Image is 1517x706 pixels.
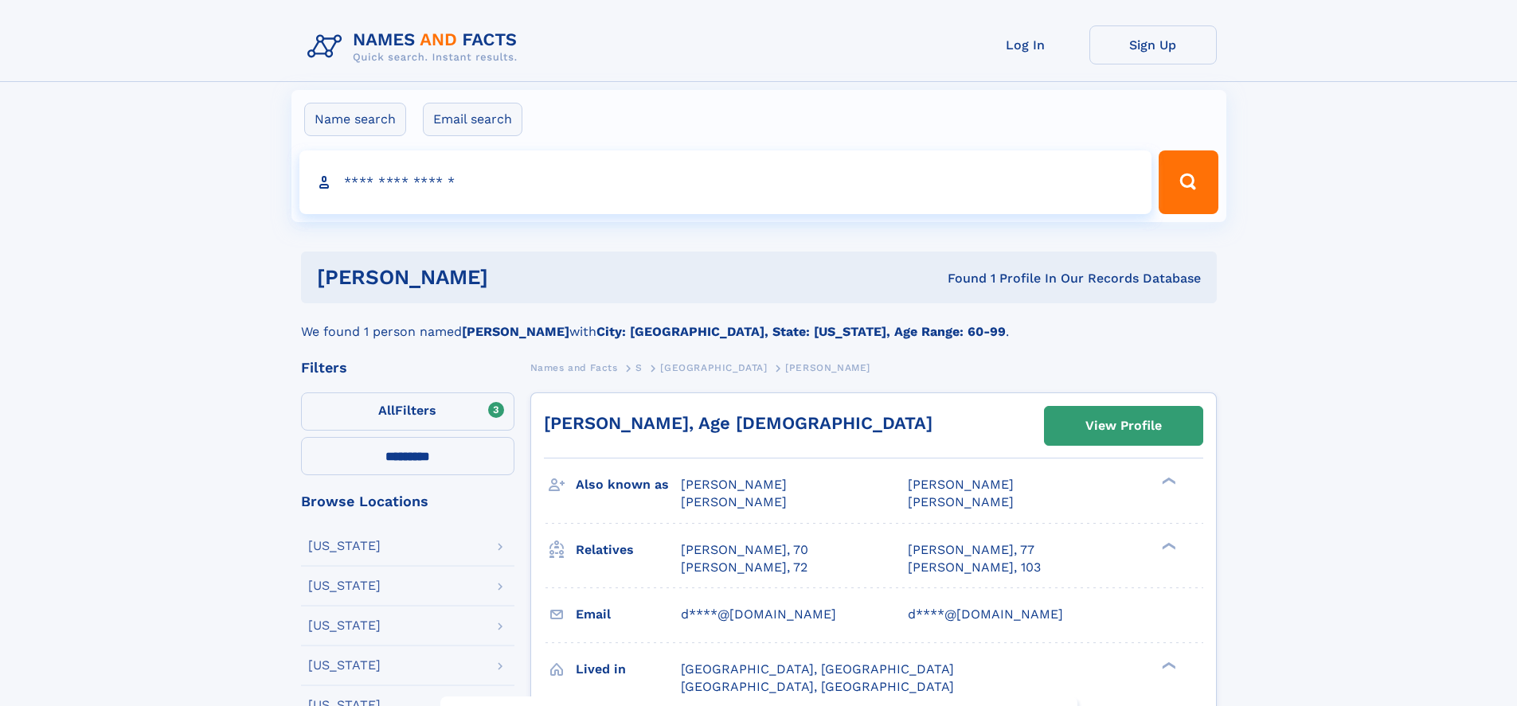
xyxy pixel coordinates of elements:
[299,150,1152,214] input: search input
[660,362,767,373] span: [GEOGRAPHIC_DATA]
[304,103,406,136] label: Name search
[462,324,569,339] b: [PERSON_NAME]
[681,679,954,694] span: [GEOGRAPHIC_DATA], [GEOGRAPHIC_DATA]
[1158,660,1177,670] div: ❯
[681,559,807,576] a: [PERSON_NAME], 72
[301,25,530,68] img: Logo Names and Facts
[576,656,681,683] h3: Lived in
[681,477,787,492] span: [PERSON_NAME]
[681,541,808,559] a: [PERSON_NAME], 70
[576,536,681,564] h3: Relatives
[530,357,618,377] a: Names and Facts
[308,579,381,592] div: [US_STATE]
[681,494,787,509] span: [PERSON_NAME]
[576,471,681,498] h3: Also known as
[576,601,681,628] h3: Email
[308,540,381,552] div: [US_STATE]
[1045,407,1202,445] a: View Profile
[908,541,1034,559] a: [PERSON_NAME], 77
[423,103,522,136] label: Email search
[1089,25,1217,64] a: Sign Up
[681,661,954,677] span: [GEOGRAPHIC_DATA], [GEOGRAPHIC_DATA]
[962,25,1089,64] a: Log In
[660,357,767,377] a: [GEOGRAPHIC_DATA]
[301,494,514,509] div: Browse Locations
[596,324,1006,339] b: City: [GEOGRAPHIC_DATA], State: [US_STATE], Age Range: 60-99
[308,659,381,672] div: [US_STATE]
[544,413,932,433] a: [PERSON_NAME], Age [DEMOGRAPHIC_DATA]
[717,270,1201,287] div: Found 1 Profile In Our Records Database
[301,361,514,375] div: Filters
[1158,540,1177,551] div: ❯
[308,619,381,632] div: [US_STATE]
[317,267,718,287] h1: [PERSON_NAME]
[378,403,395,418] span: All
[785,362,870,373] span: [PERSON_NAME]
[908,477,1014,492] span: [PERSON_NAME]
[635,362,643,373] span: S
[1159,150,1218,214] button: Search Button
[908,559,1041,576] a: [PERSON_NAME], 103
[1158,476,1177,486] div: ❯
[908,494,1014,509] span: [PERSON_NAME]
[1085,408,1162,444] div: View Profile
[635,357,643,377] a: S
[301,392,514,431] label: Filters
[301,303,1217,341] div: We found 1 person named with .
